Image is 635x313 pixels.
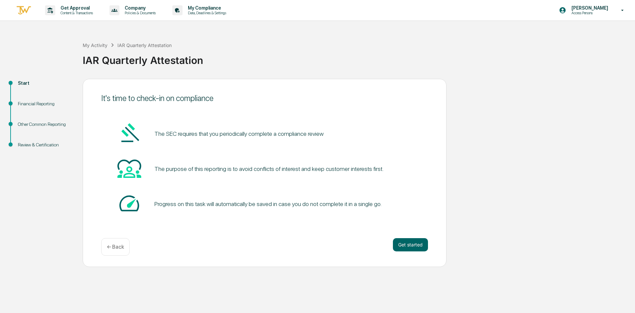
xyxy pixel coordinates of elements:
div: My Activity [83,42,107,48]
div: The purpose of this reporting is to avoid conflicts of interest and keep customer interests first. [154,165,384,172]
div: IAR Quarterly Attestation [83,49,632,66]
p: Data, Deadlines & Settings [183,11,230,15]
img: Heart [117,156,141,180]
button: Get started [393,238,428,251]
p: My Compliance [183,5,230,11]
img: Speed-dial [117,191,141,215]
p: Get Approval [55,5,96,11]
div: Other Common Reporting [18,121,72,128]
div: It's time to check-in on compliance [101,93,428,103]
p: Policies & Documents [119,11,159,15]
img: logo [16,5,32,16]
div: Financial Reporting [18,100,72,107]
p: Access Persons [566,11,612,15]
div: IAR Quarterly Attestation [117,42,172,48]
p: Company [119,5,159,11]
p: ← Back [107,244,124,250]
div: Start [18,80,72,87]
div: Review & Certification [18,141,72,148]
pre: The SEC requires that you periodically complete a compliance review [154,129,324,138]
div: Progress on this task will automatically be saved in case you do not complete it in a single go. [154,200,382,207]
p: [PERSON_NAME] [566,5,612,11]
p: Content & Transactions [55,11,96,15]
img: Gavel [117,121,141,145]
